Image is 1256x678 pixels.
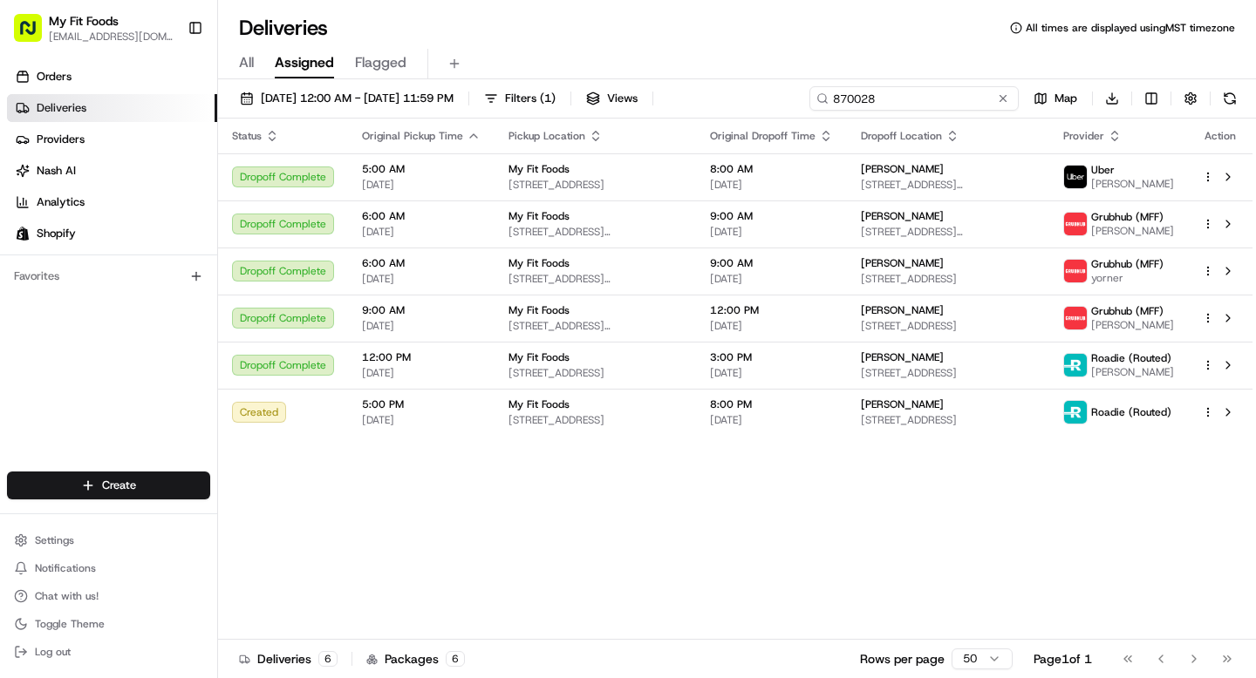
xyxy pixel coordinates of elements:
[1026,21,1235,35] span: All times are displayed using MST timezone
[1026,86,1085,111] button: Map
[362,272,481,286] span: [DATE]
[1064,166,1087,188] img: uber-new-logo.jpeg
[1091,405,1171,419] span: Roadie (Routed)
[1091,271,1164,285] span: yorner
[1064,401,1087,424] img: roadie-logo-v2.jpg
[509,397,570,411] span: My Fit Foods
[509,209,570,223] span: My Fit Foods
[509,350,570,364] span: My Fit Foods
[10,336,140,367] a: 📗Knowledge Base
[49,30,174,44] button: [EMAIL_ADDRESS][DOMAIN_NAME]
[239,650,338,668] div: Deliveries
[710,129,816,143] span: Original Dropoff Time
[861,319,1035,333] span: [STREET_ADDRESS]
[189,270,195,284] span: •
[102,478,136,493] span: Create
[37,166,68,198] img: 8571987876998_91fb9ceb93ad5c398215_72.jpg
[7,640,210,664] button: Log out
[362,225,481,239] span: [DATE]
[362,413,481,427] span: [DATE]
[1091,210,1164,224] span: Grubhub (MFF)
[540,91,556,106] span: ( 1 )
[362,350,481,364] span: 12:00 PM
[1064,213,1087,235] img: 5e692f75ce7d37001a5d71f1
[362,397,481,411] span: 5:00 PM
[37,226,76,241] span: Shopify
[509,413,682,427] span: [STREET_ADDRESS]
[1218,86,1242,111] button: Refresh
[366,650,465,668] div: Packages
[809,86,1019,111] input: Type to search
[232,86,461,111] button: [DATE] 12:00 AM - [DATE] 11:59 PM
[509,272,682,286] span: [STREET_ADDRESS][PERSON_NAME]
[1055,91,1077,106] span: Map
[140,336,287,367] a: 💻API Documentation
[7,94,217,122] a: Deliveries
[37,194,85,210] span: Analytics
[7,528,210,553] button: Settings
[37,100,86,116] span: Deliveries
[362,178,481,192] span: [DATE]
[509,129,585,143] span: Pickup Location
[1064,260,1087,282] img: 5e692f75ce7d37001a5d71f1
[1091,257,1164,271] span: Grubhub (MFF)
[509,319,682,333] span: [STREET_ADDRESS][PERSON_NAME]
[446,651,465,667] div: 6
[710,319,833,333] span: [DATE]
[297,172,317,193] button: Start new chat
[7,157,217,185] a: Nash AI
[35,617,105,631] span: Toggle Theme
[509,366,682,380] span: [STREET_ADDRESS]
[270,223,317,244] button: See all
[861,162,944,176] span: [PERSON_NAME]
[1202,129,1239,143] div: Action
[861,129,942,143] span: Dropoff Location
[509,225,682,239] span: [STREET_ADDRESS][PERSON_NAME]
[710,209,833,223] span: 9:00 AM
[165,342,280,360] span: API Documentation
[239,52,254,73] span: All
[37,163,76,179] span: Nash AI
[362,366,481,380] span: [DATE]
[275,52,334,73] span: Assigned
[174,385,211,398] span: Pylon
[362,162,481,176] span: 5:00 AM
[7,584,210,608] button: Chat with us!
[17,166,49,198] img: 1736555255976-a54dd68f-1ca7-489b-9aae-adbdc363a1c4
[861,397,944,411] span: [PERSON_NAME]
[509,178,682,192] span: [STREET_ADDRESS]
[710,272,833,286] span: [DATE]
[861,413,1035,427] span: [STREET_ADDRESS]
[17,344,31,358] div: 📗
[49,12,119,30] span: My Fit Foods
[362,303,481,317] span: 9:00 AM
[261,91,454,106] span: [DATE] 12:00 AM - [DATE] 11:59 PM
[7,7,181,49] button: My Fit Foods[EMAIL_ADDRESS][DOMAIN_NAME]
[355,52,406,73] span: Flagged
[1091,163,1115,177] span: Uber
[710,178,833,192] span: [DATE]
[860,650,945,668] p: Rows per page
[1091,224,1174,238] span: [PERSON_NAME]
[16,227,30,241] img: Shopify logo
[710,303,833,317] span: 12:00 PM
[710,225,833,239] span: [DATE]
[509,162,570,176] span: My Fit Foods
[861,350,944,364] span: [PERSON_NAME]
[17,70,317,98] p: Welcome 👋
[78,184,240,198] div: We're available if you need us!
[7,188,217,216] a: Analytics
[7,125,217,153] a: Providers
[362,129,463,143] span: Original Pickup Time
[861,256,944,270] span: [PERSON_NAME]
[505,91,556,106] span: Filters
[35,645,71,659] span: Log out
[509,256,570,270] span: My Fit Foods
[578,86,645,111] button: Views
[861,366,1035,380] span: [STREET_ADDRESS]
[318,651,338,667] div: 6
[710,162,833,176] span: 8:00 AM
[1091,304,1164,318] span: Grubhub (MFF)
[607,91,638,106] span: Views
[54,270,186,284] span: Wisdom [PERSON_NAME]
